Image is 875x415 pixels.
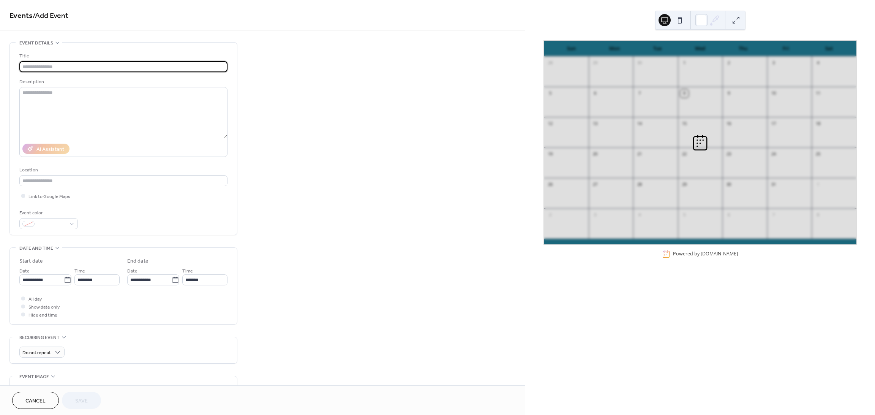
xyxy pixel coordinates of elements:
div: Wed [679,41,722,56]
div: 28 [635,181,644,189]
span: Event image [19,373,49,381]
div: End date [127,257,148,265]
div: 26 [546,181,554,189]
div: Event color [19,209,76,217]
span: Do not repeat [22,348,51,357]
div: 8 [680,89,689,98]
div: 29 [680,181,689,189]
span: Time [74,267,85,275]
div: Description [19,78,226,86]
div: 20 [591,150,599,158]
div: 1 [680,59,689,67]
a: Events [9,8,33,23]
span: Date [19,267,30,275]
div: 28 [546,59,554,67]
div: 6 [591,89,599,98]
div: 1 [814,181,822,189]
div: 24 [769,150,778,158]
div: 4 [635,211,644,219]
span: Link to Google Maps [28,193,70,201]
div: 14 [635,120,644,128]
div: 3 [591,211,599,219]
div: Thu [722,41,764,56]
div: 9 [725,89,733,98]
div: 16 [725,120,733,128]
div: 8 [814,211,822,219]
div: 17 [769,120,778,128]
div: Location [19,166,226,174]
span: All day [28,295,42,303]
div: Start date [19,257,43,265]
div: 2 [725,59,733,67]
span: Cancel [25,397,46,405]
span: Time [182,267,193,275]
div: 7 [769,211,778,219]
div: 4 [814,59,822,67]
div: 13 [591,120,599,128]
div: 30 [725,181,733,189]
div: 18 [814,120,822,128]
div: 30 [635,59,644,67]
div: 15 [680,120,689,128]
span: / Add Event [33,8,68,23]
div: 31 [769,181,778,189]
div: 10 [769,89,778,98]
div: 3 [769,59,778,67]
div: Powered by [673,250,738,257]
div: 21 [635,150,644,158]
span: Date [127,267,137,275]
div: 25 [814,150,822,158]
div: Sun [550,41,593,56]
div: Title [19,52,226,60]
a: [DOMAIN_NAME] [701,250,738,257]
div: 5 [546,89,554,98]
span: Event details [19,39,53,47]
span: Show date only [28,303,60,311]
div: 22 [680,150,689,158]
div: Tue [636,41,679,56]
button: Cancel [12,392,59,409]
div: 29 [591,59,599,67]
div: 6 [725,211,733,219]
span: Hide end time [28,311,57,319]
div: 5 [680,211,689,219]
div: 23 [725,150,733,158]
div: 19 [546,150,554,158]
div: 7 [635,89,644,98]
span: Recurring event [19,334,60,342]
div: Fri [764,41,807,56]
div: 12 [546,120,554,128]
div: 27 [591,181,599,189]
div: Sat [807,41,850,56]
div: 11 [814,89,822,98]
span: Date and time [19,244,53,252]
div: Mon [593,41,636,56]
div: 2 [546,211,554,219]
